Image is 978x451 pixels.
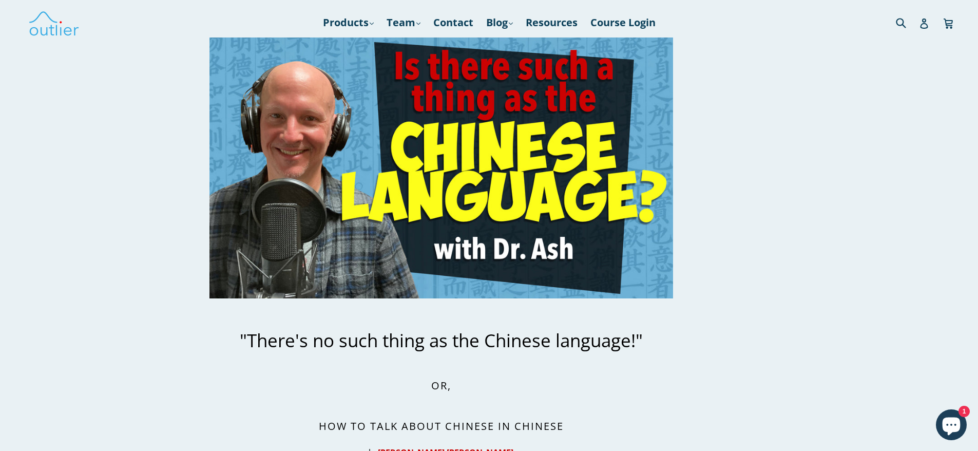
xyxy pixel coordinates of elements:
a: Team [381,13,426,32]
a: Resources [521,13,583,32]
a: Products [318,13,379,32]
a: Contact [428,13,478,32]
input: Search [893,12,922,33]
span: How to talk about Chinese in Chinese [319,419,564,433]
a: Course Login [585,13,661,32]
span: "There's no such thing as the Chinese language!" [240,328,643,352]
span: Or, [431,379,451,392]
img: Outlier Linguistics [28,8,80,37]
a: Blog [481,13,518,32]
inbox-online-store-chat: Shopify online store chat [933,409,970,443]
